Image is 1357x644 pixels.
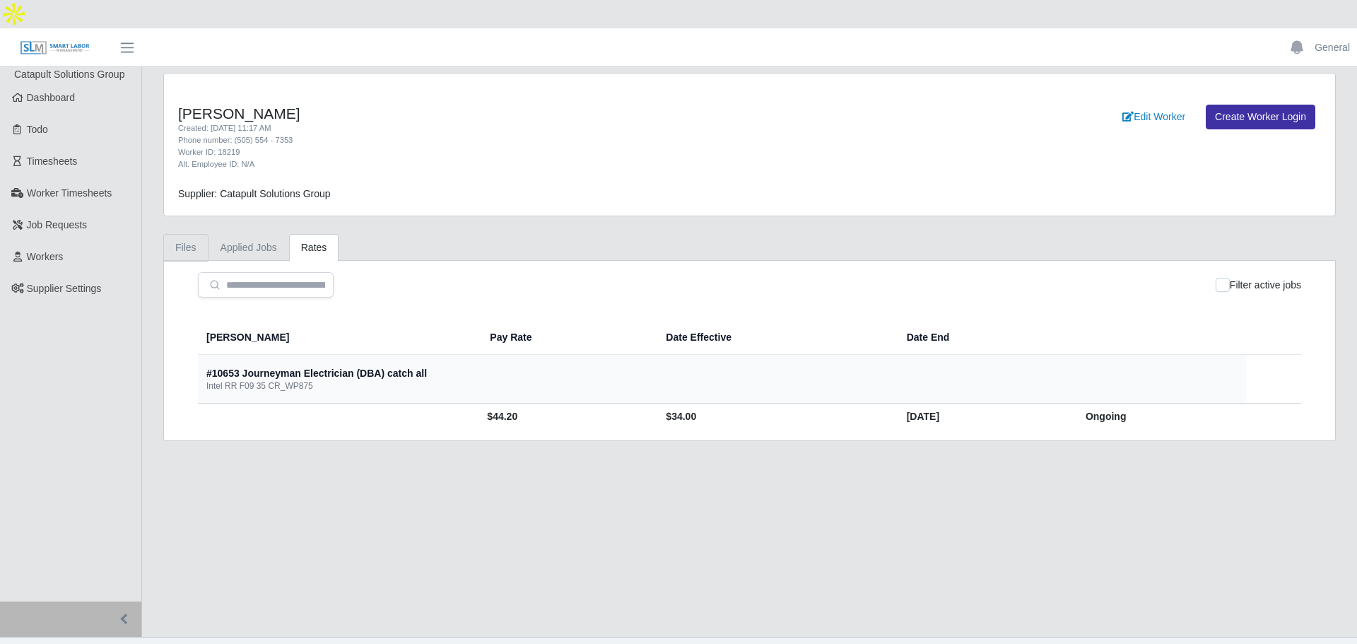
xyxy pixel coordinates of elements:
a: Edit Worker [1113,105,1194,129]
th: Date Effective [654,320,895,355]
span: Todo [27,124,48,135]
td: [DATE] [895,404,1074,430]
div: Filter active jobs [1216,272,1301,298]
a: General [1315,40,1350,55]
div: Intel RR F09 35 CR_WP875 [206,380,313,392]
div: Phone number: (505) 554 - 7353 [178,134,836,146]
td: $44.20 [478,404,654,430]
a: Applied Jobs [208,234,289,262]
span: Workers [27,251,64,262]
div: Alt. Employee ID: N/A [178,158,836,170]
span: Dashboard [27,92,76,103]
a: Rates [289,234,339,262]
th: Pay Rate [478,320,654,355]
span: Timesheets [27,156,78,167]
a: Files [163,234,208,262]
img: SLM Logo [20,40,90,56]
span: Worker Timesheets [27,187,112,199]
td: Ongoing [1074,404,1247,430]
th: [PERSON_NAME] [198,320,478,355]
th: Date End [895,320,1074,355]
div: #10653 Journeyman Electrician (DBA) catch all [206,366,427,380]
div: Worker ID: 18219 [178,146,836,158]
span: Catapult Solutions Group [14,69,124,80]
a: Create Worker Login [1206,105,1315,129]
h4: [PERSON_NAME] [178,105,836,122]
span: Job Requests [27,219,88,230]
span: Supplier: Catapult Solutions Group [178,188,331,199]
span: Supplier Settings [27,283,102,294]
td: $34.00 [654,404,895,430]
div: Created: [DATE] 11:17 AM [178,122,836,134]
